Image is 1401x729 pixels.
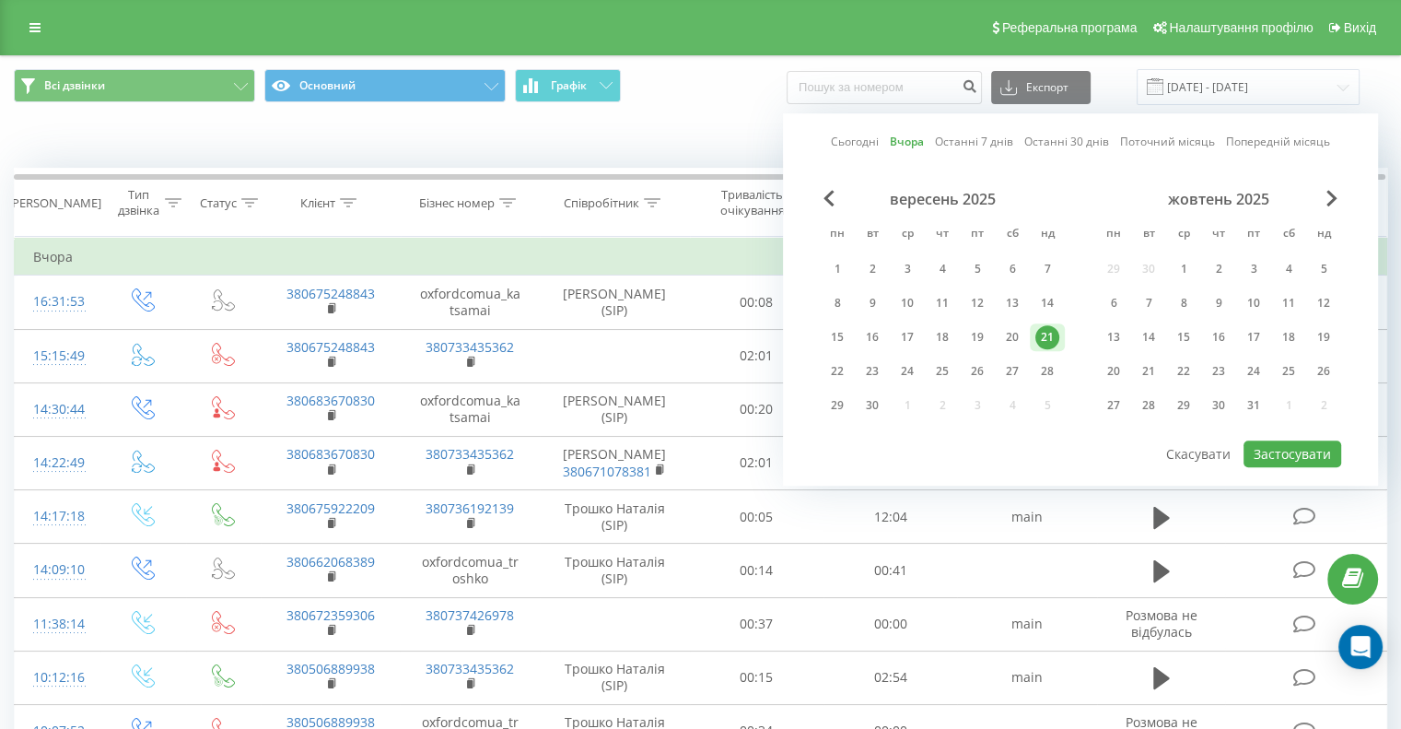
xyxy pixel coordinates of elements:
a: 380671078381 [563,463,651,480]
div: 24 [1242,359,1266,383]
div: чт 11 вер 2025 р. [925,289,960,317]
td: main [957,490,1096,544]
button: Застосувати [1243,441,1341,467]
div: 14:22:49 [33,445,82,481]
td: 00:15 [690,651,823,704]
div: 9 [1207,291,1231,315]
div: 22 [1172,359,1196,383]
a: 380737426978 [426,606,514,624]
a: 380675922209 [286,500,375,517]
div: 29 [825,394,849,417]
span: Розмова не відбулась [1126,606,1197,641]
div: 8 [825,291,849,315]
div: пн 29 вер 2025 р. [820,392,855,419]
div: Тип дзвінка [116,187,159,218]
div: [PERSON_NAME] [8,195,101,211]
td: 00:37 [690,597,823,651]
div: нд 12 жовт 2025 р. [1306,289,1341,317]
div: 6 [1102,291,1126,315]
div: 14 [1035,291,1059,315]
a: 380675248843 [286,285,375,302]
div: пн 13 жовт 2025 р. [1096,323,1131,351]
abbr: вівторок [858,221,886,249]
td: 00:00 [823,597,957,651]
span: Налаштування профілю [1169,20,1313,35]
abbr: субота [998,221,1026,249]
div: пт 10 жовт 2025 р. [1236,289,1271,317]
div: 14 [1137,325,1161,349]
div: сб 25 жовт 2025 р. [1271,358,1306,385]
div: 26 [1312,359,1336,383]
div: Співробітник [564,195,639,211]
div: 30 [860,394,884,417]
td: 00:05 [690,490,823,544]
div: 3 [1242,257,1266,281]
div: нд 28 вер 2025 р. [1030,358,1065,385]
div: 5 [1312,257,1336,281]
div: ср 1 жовт 2025 р. [1166,255,1201,283]
div: чт 18 вер 2025 р. [925,323,960,351]
span: Next Month [1326,190,1337,206]
div: Клієнт [300,195,335,211]
td: main [957,651,1096,704]
abbr: понеділок [1100,221,1127,249]
div: чт 2 жовт 2025 р. [1201,255,1236,283]
abbr: понеділок [823,221,851,249]
div: сб 18 жовт 2025 р. [1271,323,1306,351]
div: пн 1 вер 2025 р. [820,255,855,283]
div: чт 16 жовт 2025 р. [1201,323,1236,351]
div: вт 30 вер 2025 р. [855,392,890,419]
div: чт 9 жовт 2025 р. [1201,289,1236,317]
a: 380736192139 [426,500,514,517]
div: 12 [1312,291,1336,315]
td: oxfordcomua_katsamai [400,382,539,436]
div: 10 [1242,291,1266,315]
div: пт 17 жовт 2025 р. [1236,323,1271,351]
div: Тривалість очікування [706,187,799,218]
div: ср 3 вер 2025 р. [890,255,925,283]
div: 26 [965,359,989,383]
td: [PERSON_NAME] [540,436,690,489]
div: сб 20 вер 2025 р. [995,323,1030,351]
td: Трошко Наталія (SIP) [540,544,690,597]
abbr: вівторок [1135,221,1162,249]
a: 380733435362 [426,660,514,677]
div: вт 2 вер 2025 р. [855,255,890,283]
input: Пошук за номером [787,71,982,104]
span: Графік [551,79,587,92]
div: пт 26 вер 2025 р. [960,358,995,385]
div: 22 [825,359,849,383]
div: 25 [1277,359,1301,383]
div: 1 [1172,257,1196,281]
button: Скасувати [1156,441,1241,467]
div: ср 10 вер 2025 р. [890,289,925,317]
div: 15 [1172,325,1196,349]
div: вт 23 вер 2025 р. [855,358,890,385]
div: 19 [1312,325,1336,349]
div: пн 8 вер 2025 р. [820,289,855,317]
abbr: середа [893,221,921,249]
div: сб 11 жовт 2025 р. [1271,289,1306,317]
div: 6 [1000,257,1024,281]
div: вт 9 вер 2025 р. [855,289,890,317]
div: нд 19 жовт 2025 р. [1306,323,1341,351]
div: 14:09:10 [33,552,82,588]
button: Експорт [991,71,1091,104]
a: Попередній місяць [1226,134,1330,151]
div: пт 31 жовт 2025 р. [1236,392,1271,419]
td: 00:14 [690,544,823,597]
div: 24 [895,359,919,383]
div: 5 [965,257,989,281]
button: Основний [264,69,506,102]
div: вересень 2025 [820,190,1065,208]
div: 18 [1277,325,1301,349]
div: ср 24 вер 2025 р. [890,358,925,385]
abbr: п’ятниця [963,221,991,249]
div: чт 25 вер 2025 р. [925,358,960,385]
div: 20 [1000,325,1024,349]
div: сб 27 вер 2025 р. [995,358,1030,385]
a: 380683670830 [286,392,375,409]
div: пт 19 вер 2025 р. [960,323,995,351]
td: 02:01 [690,436,823,489]
div: пн 20 жовт 2025 р. [1096,358,1131,385]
